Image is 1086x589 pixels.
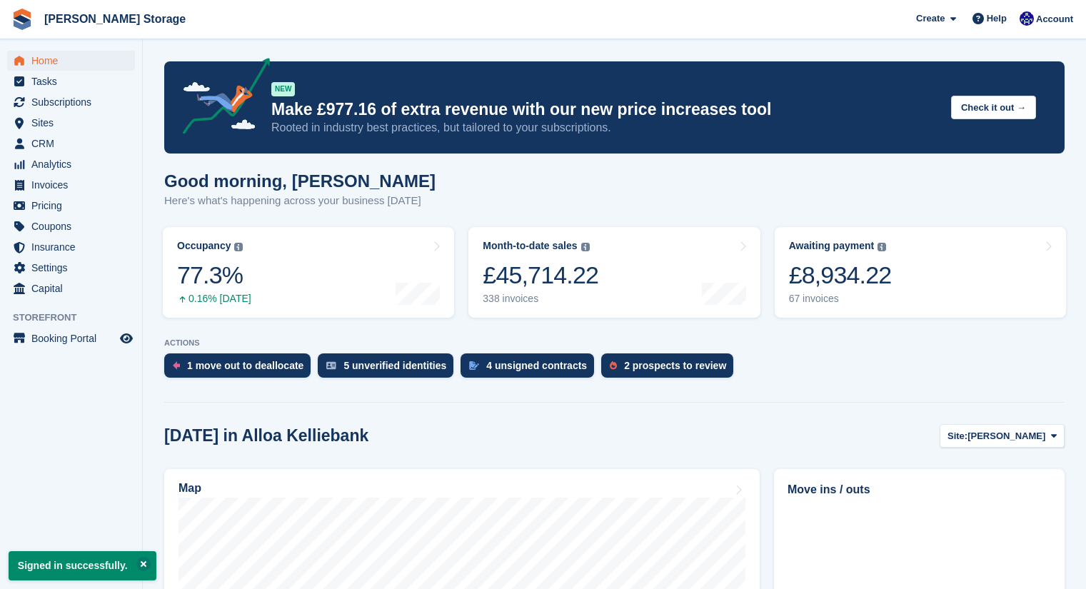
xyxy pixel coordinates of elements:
[164,338,1065,348] p: ACTIONS
[7,278,135,298] a: menu
[967,429,1045,443] span: [PERSON_NAME]
[7,154,135,174] a: menu
[1020,11,1034,26] img: Ross Watt
[271,120,940,136] p: Rooted in industry best practices, but tailored to your subscriptions.
[271,99,940,120] p: Make £977.16 of extra revenue with our new price increases tool
[177,261,251,290] div: 77.3%
[7,175,135,195] a: menu
[179,482,201,495] h2: Map
[624,360,726,371] div: 2 prospects to review
[788,481,1051,498] h2: Move ins / outs
[947,429,967,443] span: Site:
[187,360,303,371] div: 1 move out to deallocate
[39,7,191,31] a: [PERSON_NAME] Storage
[31,134,117,153] span: CRM
[916,11,945,26] span: Create
[987,11,1007,26] span: Help
[789,240,875,252] div: Awaiting payment
[171,58,271,139] img: price-adjustments-announcement-icon-8257ccfd72463d97f412b2fc003d46551f7dbcb40ab6d574587a9cd5c0d94...
[7,71,135,91] a: menu
[789,261,892,290] div: £8,934.22
[164,353,318,385] a: 1 move out to deallocate
[164,426,368,445] h2: [DATE] in Alloa Kelliebank
[31,237,117,257] span: Insurance
[469,361,479,370] img: contract_signature_icon-13c848040528278c33f63329250d36e43548de30e8caae1d1a13099fd9432cc5.svg
[177,240,231,252] div: Occupancy
[878,243,886,251] img: icon-info-grey-7440780725fd019a000dd9b08b2336e03edf1995a4989e88bcd33f0948082b44.svg
[31,216,117,236] span: Coupons
[271,82,295,96] div: NEW
[31,175,117,195] span: Invoices
[610,361,617,370] img: prospect-51fa495bee0391a8d652442698ab0144808aea92771e9ea1ae160a38d050c398.svg
[164,171,436,191] h1: Good morning, [PERSON_NAME]
[173,361,180,370] img: move_outs_to_deallocate_icon-f764333ba52eb49d3ac5e1228854f67142a1ed5810a6f6cc68b1a99e826820c5.svg
[234,243,243,251] img: icon-info-grey-7440780725fd019a000dd9b08b2336e03edf1995a4989e88bcd33f0948082b44.svg
[7,92,135,112] a: menu
[775,227,1066,318] a: Awaiting payment £8,934.22 67 invoices
[7,328,135,348] a: menu
[9,551,156,580] p: Signed in successfully.
[13,311,142,325] span: Storefront
[177,293,251,305] div: 0.16% [DATE]
[601,353,740,385] a: 2 prospects to review
[31,51,117,71] span: Home
[483,293,598,305] div: 338 invoices
[581,243,590,251] img: icon-info-grey-7440780725fd019a000dd9b08b2336e03edf1995a4989e88bcd33f0948082b44.svg
[326,361,336,370] img: verify_identity-adf6edd0f0f0b5bbfe63781bf79b02c33cf7c696d77639b501bdc392416b5a36.svg
[1036,12,1073,26] span: Account
[31,328,117,348] span: Booking Portal
[7,196,135,216] a: menu
[31,92,117,112] span: Subscriptions
[31,196,117,216] span: Pricing
[7,216,135,236] a: menu
[31,71,117,91] span: Tasks
[483,240,577,252] div: Month-to-date sales
[7,113,135,133] a: menu
[7,51,135,71] a: menu
[483,261,598,290] div: £45,714.22
[789,293,892,305] div: 67 invoices
[164,193,436,209] p: Here's what's happening across your business [DATE]
[7,134,135,153] a: menu
[468,227,760,318] a: Month-to-date sales £45,714.22 338 invoices
[31,154,117,174] span: Analytics
[951,96,1036,119] button: Check it out →
[11,9,33,30] img: stora-icon-8386f47178a22dfd0bd8f6a31ec36ba5ce8667c1dd55bd0f319d3a0aa187defe.svg
[31,113,117,133] span: Sites
[31,258,117,278] span: Settings
[940,424,1065,448] button: Site: [PERSON_NAME]
[343,360,446,371] div: 5 unverified identities
[31,278,117,298] span: Capital
[318,353,461,385] a: 5 unverified identities
[7,258,135,278] a: menu
[163,227,454,318] a: Occupancy 77.3% 0.16% [DATE]
[7,237,135,257] a: menu
[461,353,601,385] a: 4 unsigned contracts
[118,330,135,347] a: Preview store
[486,360,587,371] div: 4 unsigned contracts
